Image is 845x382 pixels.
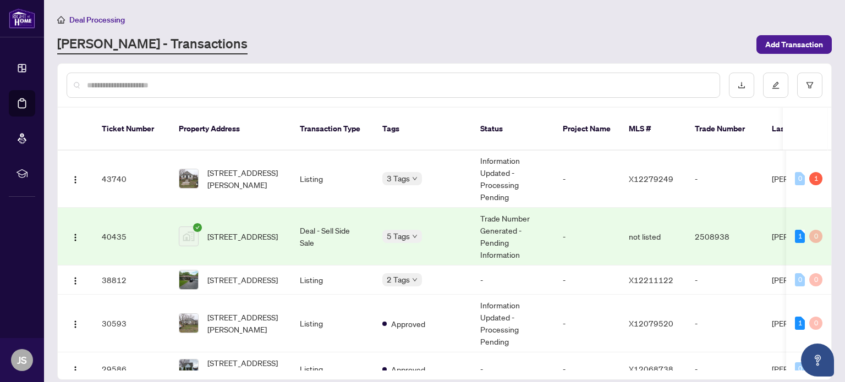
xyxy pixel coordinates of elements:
[686,265,763,295] td: -
[93,295,170,352] td: 30593
[57,35,248,54] a: [PERSON_NAME] - Transactions
[207,230,278,242] span: [STREET_ADDRESS]
[686,150,763,208] td: -
[686,208,763,265] td: 2508938
[554,150,620,208] td: -
[629,231,661,241] span: not listed
[193,223,202,232] span: check-circle
[291,295,374,352] td: Listing
[291,265,374,295] td: Listing
[471,108,554,151] th: Status
[795,273,805,286] div: 0
[207,311,282,335] span: [STREET_ADDRESS][PERSON_NAME]
[412,277,418,283] span: down
[71,276,80,285] img: Logo
[387,172,410,185] span: 3 Tags
[795,362,805,375] div: 0
[291,150,374,208] td: Listing
[9,8,35,29] img: logo
[554,265,620,295] td: -
[471,150,554,208] td: Information Updated - Processing Pending
[179,270,198,289] img: thumbnail-img
[620,108,686,151] th: MLS #
[387,230,410,242] span: 5 Tags
[795,317,805,330] div: 1
[471,208,554,265] td: Trade Number Generated - Pending Information
[179,359,198,378] img: thumbnail-img
[71,175,80,184] img: Logo
[738,81,745,89] span: download
[71,233,80,242] img: Logo
[554,208,620,265] td: -
[629,275,673,285] span: X12211122
[93,150,170,208] td: 43740
[291,208,374,265] td: Deal - Sell Side Sale
[795,172,805,185] div: 0
[729,73,754,98] button: download
[207,357,282,381] span: [STREET_ADDRESS][PERSON_NAME]
[629,364,673,374] span: X12068738
[67,360,84,378] button: Logo
[207,167,282,191] span: [STREET_ADDRESS][PERSON_NAME]
[17,352,27,368] span: JS
[801,344,834,377] button: Open asap
[756,35,832,54] button: Add Transaction
[67,228,84,245] button: Logo
[763,73,788,98] button: edit
[93,208,170,265] td: 40435
[686,295,763,352] td: -
[207,274,278,286] span: [STREET_ADDRESS]
[772,81,780,89] span: edit
[67,170,84,187] button: Logo
[412,234,418,239] span: down
[797,73,822,98] button: filter
[71,366,80,374] img: Logo
[291,108,374,151] th: Transaction Type
[391,318,425,330] span: Approved
[795,230,805,243] div: 1
[67,271,84,289] button: Logo
[765,36,823,53] span: Add Transaction
[69,15,125,25] span: Deal Processing
[179,314,198,333] img: thumbnail-img
[179,169,198,188] img: thumbnail-img
[471,295,554,352] td: Information Updated - Processing Pending
[179,227,198,246] img: thumbnail-img
[387,273,410,286] span: 2 Tags
[391,363,425,375] span: Approved
[629,174,673,184] span: X12279249
[57,16,65,24] span: home
[93,108,170,151] th: Ticket Number
[71,320,80,329] img: Logo
[629,318,673,328] span: X12079520
[93,265,170,295] td: 38812
[374,108,471,151] th: Tags
[471,265,554,295] td: -
[554,108,620,151] th: Project Name
[170,108,291,151] th: Property Address
[67,314,84,332] button: Logo
[809,317,822,330] div: 0
[686,108,763,151] th: Trade Number
[809,273,822,286] div: 0
[412,176,418,181] span: down
[809,172,822,185] div: 1
[554,295,620,352] td: -
[806,81,814,89] span: filter
[809,230,822,243] div: 0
